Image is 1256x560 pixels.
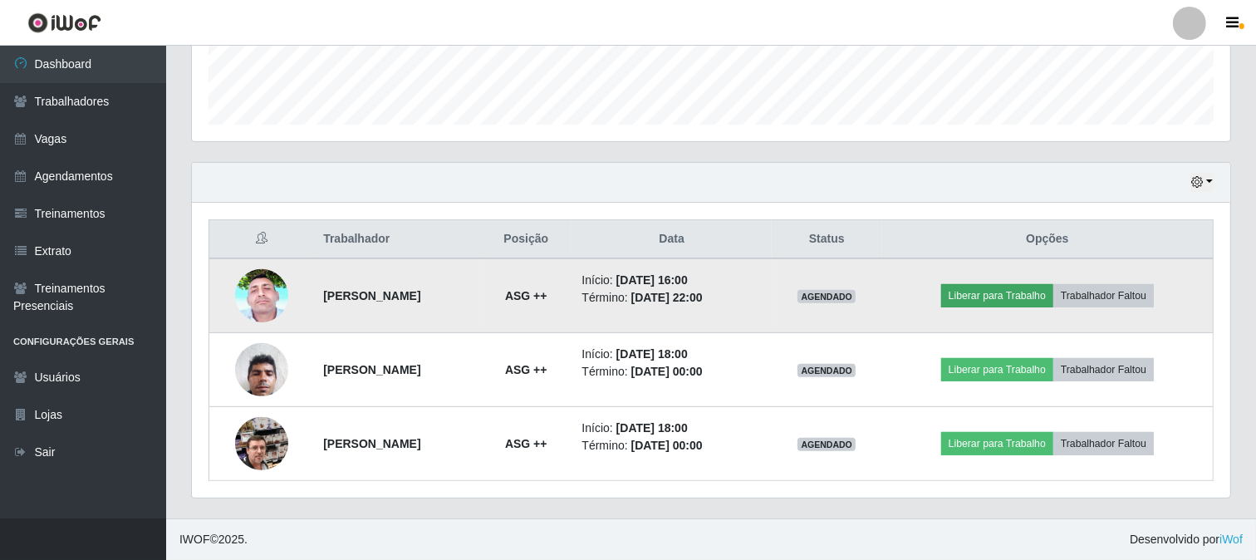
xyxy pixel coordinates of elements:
time: [DATE] 22:00 [631,291,703,304]
span: Desenvolvido por [1130,531,1243,548]
span: AGENDADO [797,438,856,451]
li: Término: [581,437,761,454]
a: iWof [1219,533,1243,546]
button: Trabalhador Faltou [1053,284,1154,307]
th: Data [572,220,771,259]
time: [DATE] 00:00 [631,365,703,378]
button: Liberar para Trabalho [941,432,1053,455]
button: Trabalhador Faltou [1053,432,1154,455]
time: [DATE] 18:00 [616,347,688,361]
span: © 2025 . [179,531,248,548]
time: [DATE] 00:00 [631,439,703,452]
li: Término: [581,363,761,381]
button: Trabalhador Faltou [1053,358,1154,381]
button: Liberar para Trabalho [941,358,1053,381]
li: Início: [581,420,761,437]
span: AGENDADO [797,364,856,377]
strong: ASG ++ [505,363,547,376]
time: [DATE] 16:00 [616,273,688,287]
strong: [PERSON_NAME] [323,437,420,450]
time: [DATE] 18:00 [616,421,688,435]
button: Liberar para Trabalho [941,284,1053,307]
img: 1682710003288.jpeg [235,334,288,405]
img: CoreUI Logo [27,12,101,33]
img: 1699235527028.jpeg [235,396,288,491]
strong: [PERSON_NAME] [323,289,420,302]
th: Status [772,220,882,259]
span: AGENDADO [797,290,856,303]
li: Término: [581,289,761,307]
li: Início: [581,346,761,363]
li: Início: [581,272,761,289]
th: Opções [882,220,1214,259]
strong: ASG ++ [505,437,547,450]
th: Posição [480,220,572,259]
strong: ASG ++ [505,289,547,302]
img: 1747667831516.jpeg [235,237,288,355]
strong: [PERSON_NAME] [323,363,420,376]
th: Trabalhador [313,220,480,259]
span: IWOF [179,533,210,546]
